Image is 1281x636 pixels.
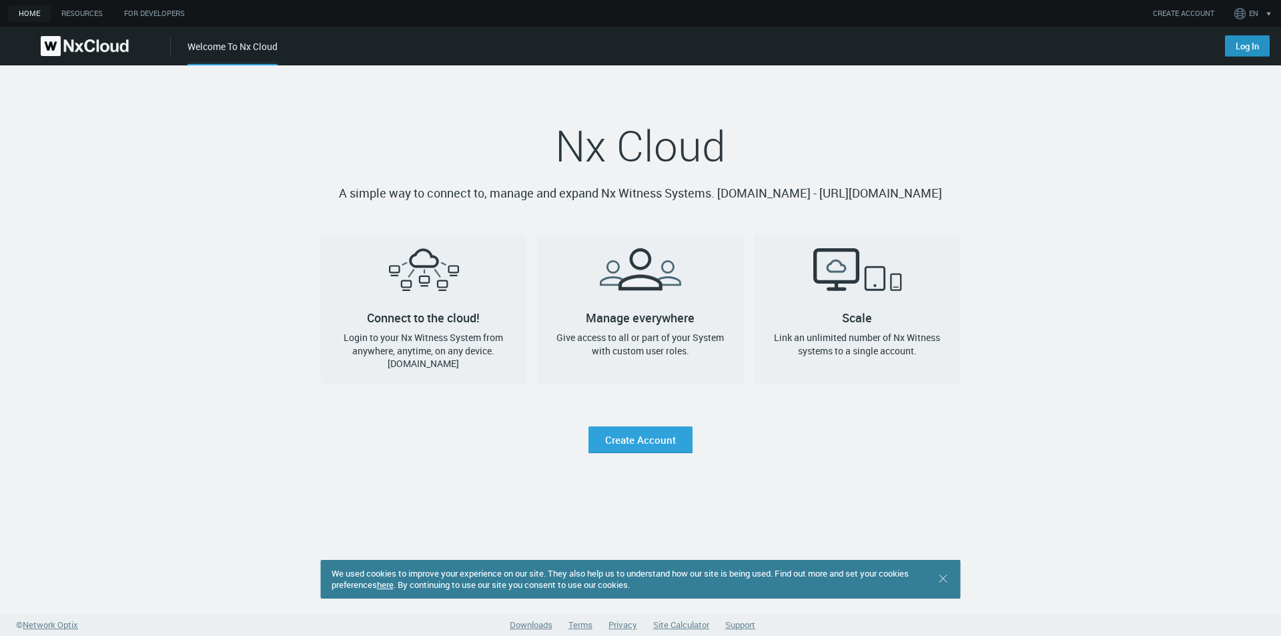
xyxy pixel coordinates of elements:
span: Nx Cloud [555,117,726,174]
span: . By continuing to use our site you consent to use our cookies. [394,579,630,591]
div: Welcome To Nx Cloud [187,39,278,65]
h2: Connect to the cloud! [321,235,527,318]
a: here [377,579,394,591]
button: EN [1232,3,1278,24]
h2: Scale [754,235,960,318]
p: A simple way to connect to, manage and expand Nx Witness Systems. [DOMAIN_NAME] - [URL][DOMAIN_NAME] [321,184,961,203]
span: Network Optix [23,619,78,631]
a: Log In [1225,35,1270,57]
a: Resources [51,5,113,22]
a: Terms [568,619,592,631]
img: Nx Cloud logo [41,36,129,56]
a: Downloads [510,619,552,631]
a: Privacy [608,619,637,631]
a: Connect to the cloud!Login to your Nx Witness System from anywhere, anytime, on any device. [DOMA... [321,235,527,384]
a: Site Calculator [653,619,709,631]
a: home [8,5,51,22]
a: CREATE ACCOUNT [1153,8,1214,19]
a: For Developers [113,5,195,22]
a: Manage everywhereGive access to all or part of your System with custom user roles. [537,235,743,384]
h4: Login to your Nx Witness System from anywhere, anytime, on any device. [DOMAIN_NAME] [332,331,516,370]
h2: Manage everywhere [537,235,743,318]
a: ScaleLink an unlimited number of Nx Witness systems to a single account. [754,235,960,384]
span: We used cookies to improve your experience on our site. They also help us to understand how our s... [332,567,909,591]
a: Support [725,619,755,631]
a: ©Network Optix [16,619,78,632]
span: EN [1249,8,1258,19]
a: Create Account [588,426,693,453]
h4: Link an unlimited number of Nx Witness systems to a single account. [765,331,949,357]
h4: Give access to all or part of your System with custom user roles. [548,331,733,357]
